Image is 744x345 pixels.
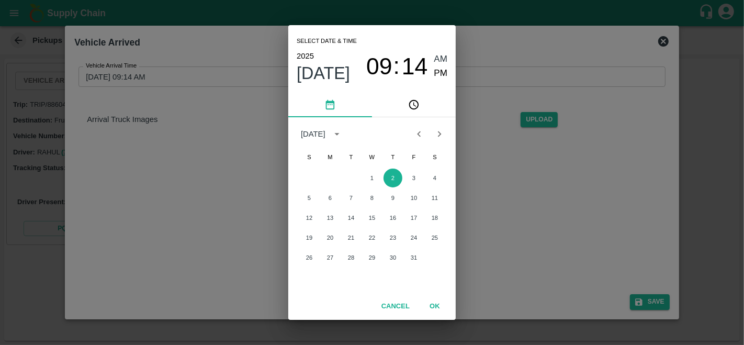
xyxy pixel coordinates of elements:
button: 5 [300,188,319,207]
span: : [393,52,400,80]
span: Thursday [384,147,402,168]
button: AM [434,52,448,66]
button: 3 [404,169,423,187]
button: 7 [342,188,360,207]
span: 14 [402,53,428,80]
button: 22 [363,228,381,247]
button: 14 [402,52,428,80]
span: Tuesday [342,147,360,168]
span: Wednesday [363,147,381,168]
button: 25 [425,228,444,247]
span: Saturday [425,147,444,168]
span: Friday [404,147,423,168]
button: 10 [404,188,423,207]
button: 8 [363,188,381,207]
button: 24 [404,228,423,247]
div: [DATE] [301,128,325,140]
span: Sunday [300,147,319,168]
button: 2025 [297,49,314,63]
button: calendar view is open, switch to year view [329,126,345,142]
button: 27 [321,248,340,267]
button: 29 [363,248,381,267]
span: Select date & time [297,34,357,49]
button: 13 [321,208,340,227]
button: 17 [404,208,423,227]
button: 15 [363,208,381,227]
button: OK [418,297,452,316]
button: 2 [384,169,402,187]
button: 30 [384,248,402,267]
button: 09 [366,52,392,80]
button: pick date [288,92,372,117]
button: 12 [300,208,319,227]
button: Previous month [409,124,429,144]
button: 18 [425,208,444,227]
span: Monday [321,147,340,168]
button: Next month [430,124,449,144]
button: 28 [342,248,360,267]
button: 14 [342,208,360,227]
button: 11 [425,188,444,207]
button: 20 [321,228,340,247]
button: 21 [342,228,360,247]
button: 9 [384,188,402,207]
button: Cancel [377,297,414,316]
button: 26 [300,248,319,267]
button: PM [434,66,448,81]
button: 1 [363,169,381,187]
button: 16 [384,208,402,227]
button: pick time [372,92,456,117]
button: 31 [404,248,423,267]
button: 6 [321,188,340,207]
button: 4 [425,169,444,187]
button: [DATE] [297,63,350,84]
span: 09 [366,53,392,80]
button: 19 [300,228,319,247]
button: 23 [384,228,402,247]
